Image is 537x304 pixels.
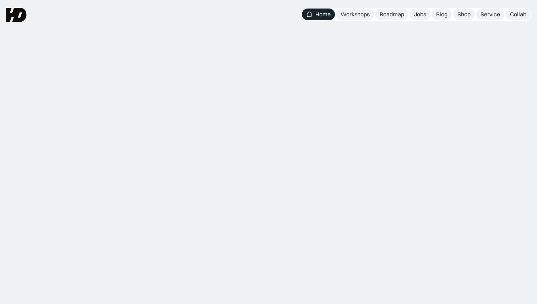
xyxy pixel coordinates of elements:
[506,9,531,20] a: Collab
[453,9,475,20] a: Shop
[481,11,500,18] div: Service
[375,9,408,20] a: Roadmap
[380,11,404,18] div: Roadmap
[341,11,370,18] div: Workshops
[432,9,452,20] a: Blog
[302,9,335,20] a: Home
[510,11,526,18] div: Collab
[410,9,430,20] a: Jobs
[414,11,426,18] div: Jobs
[476,9,504,20] a: Service
[457,11,471,18] div: Shop
[315,11,331,18] div: Home
[336,9,374,20] a: Workshops
[436,11,447,18] div: Blog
